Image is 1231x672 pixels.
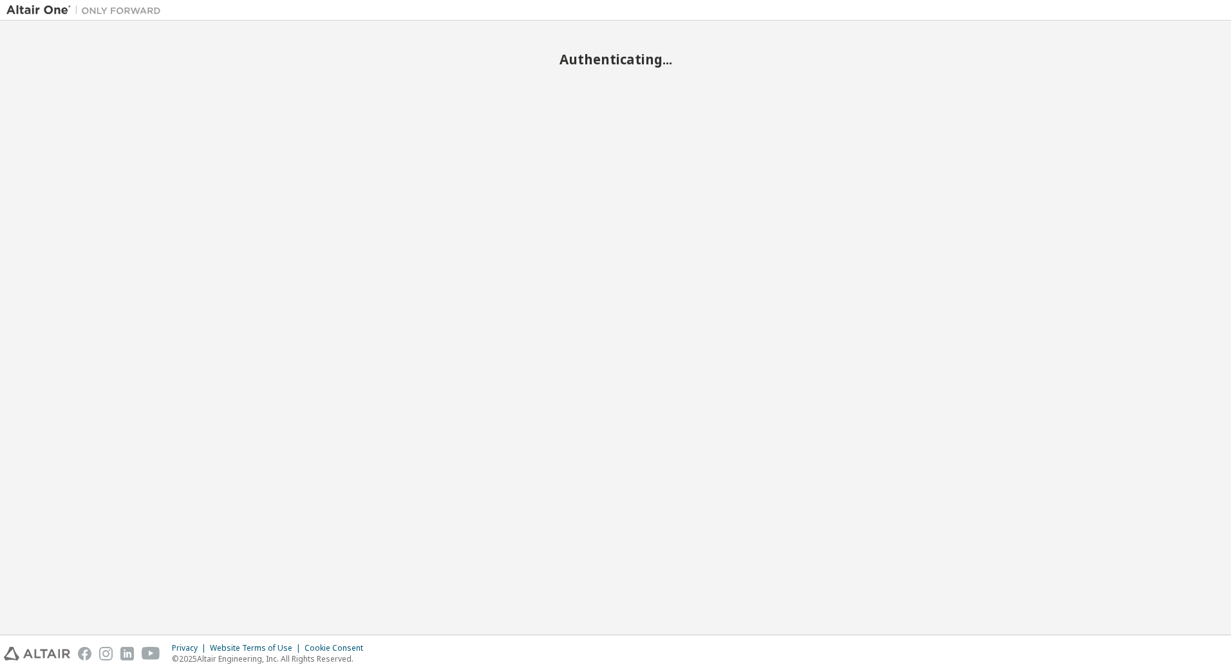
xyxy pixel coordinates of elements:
h2: Authenticating... [6,51,1225,68]
div: Cookie Consent [305,643,371,653]
div: Privacy [172,643,210,653]
p: © 2025 Altair Engineering, Inc. All Rights Reserved. [172,653,371,664]
img: instagram.svg [99,647,113,660]
img: altair_logo.svg [4,647,70,660]
img: Altair One [6,4,167,17]
img: linkedin.svg [120,647,134,660]
img: youtube.svg [142,647,160,660]
div: Website Terms of Use [210,643,305,653]
img: facebook.svg [78,647,91,660]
